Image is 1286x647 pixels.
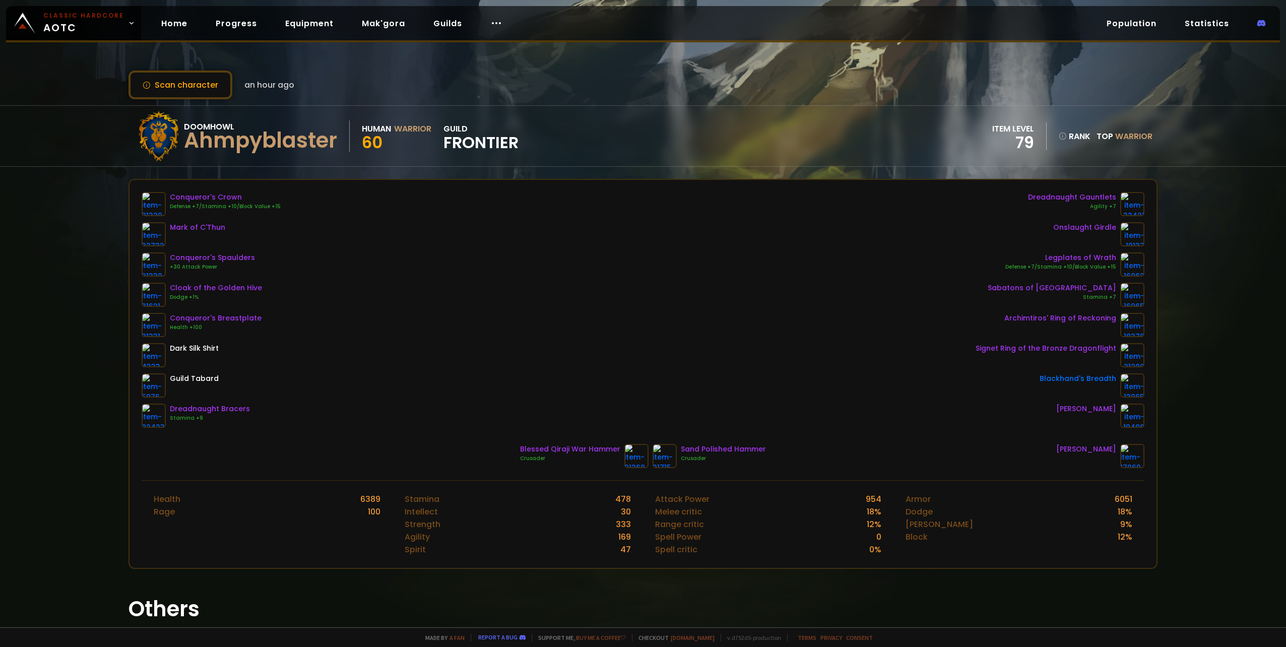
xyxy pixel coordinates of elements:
[43,11,124,35] span: AOTC
[443,135,519,150] span: Frontier
[154,505,175,518] div: Rage
[1120,283,1144,307] img: item-16965
[866,493,881,505] div: 954
[867,518,881,531] div: 12 %
[362,122,391,135] div: Human
[1005,263,1116,271] div: Defense +7/Stamina +10/Block Value +15
[128,71,232,99] button: Scan character
[142,252,166,277] img: item-21330
[170,222,225,233] div: Mark of C'Thun
[170,323,262,332] div: Health +100
[1120,518,1132,531] div: 9 %
[1120,252,1144,277] img: item-16962
[681,455,766,463] div: Crusader
[170,373,219,384] div: Guild Tabard
[170,293,262,301] div: Dodge +1%
[620,543,631,556] div: 47
[988,283,1116,293] div: Sabatons of [GEOGRAPHIC_DATA]
[653,444,677,468] img: item-21715
[128,593,1158,625] h1: Others
[360,493,380,505] div: 6389
[142,404,166,428] img: item-22423
[43,11,124,20] small: Classic Hardcore
[142,313,166,337] img: item-21331
[170,252,255,263] div: Conqueror's Spaulders
[6,6,141,40] a: Classic HardcoreAOTC
[1115,131,1152,142] span: Warrior
[1120,192,1144,216] img: item-22421
[1120,373,1144,398] img: item-13965
[655,493,710,505] div: Attack Power
[142,283,166,307] img: item-21621
[362,131,382,154] span: 60
[1118,531,1132,543] div: 12 %
[532,634,626,641] span: Support me,
[869,543,881,556] div: 0 %
[632,634,715,641] span: Checkout
[1120,343,1144,367] img: item-21200
[170,283,262,293] div: Cloak of the Golden Hive
[425,13,470,34] a: Guilds
[976,343,1116,354] div: Signet Ring of the Bronze Dragonflight
[142,343,166,367] img: item-4333
[798,634,816,641] a: Terms
[170,192,281,203] div: Conqueror's Crown
[876,531,881,543] div: 0
[624,444,649,468] img: item-21268
[184,133,337,148] div: Ahmpyblaster
[992,135,1034,150] div: 79
[1005,252,1116,263] div: Legplates of Wrath
[1097,130,1152,143] div: Top
[846,634,873,641] a: Consent
[992,122,1034,135] div: item level
[867,505,881,518] div: 18 %
[405,531,430,543] div: Agility
[1056,404,1116,414] div: [PERSON_NAME]
[820,634,842,641] a: Privacy
[170,343,219,354] div: Dark Silk Shirt
[1028,192,1116,203] div: Dreadnaught Gauntlets
[170,203,281,211] div: Defense +7/Stamina +10/Block Value +15
[368,505,380,518] div: 100
[655,543,697,556] div: Spell critic
[520,455,620,463] div: Crusader
[142,192,166,216] img: item-21329
[405,543,426,556] div: Spirit
[354,13,413,34] a: Mak'gora
[405,493,439,505] div: Stamina
[655,531,701,543] div: Spell Power
[170,313,262,323] div: Conqueror's Breastplate
[208,13,265,34] a: Progress
[1120,404,1144,428] img: item-19406
[906,493,931,505] div: Armor
[394,122,431,135] div: Warrior
[449,634,465,641] a: a fan
[906,531,928,543] div: Block
[655,505,702,518] div: Melee critic
[142,222,166,246] img: item-22732
[655,518,704,531] div: Range critic
[184,120,337,133] div: Doomhowl
[478,633,518,641] a: Report a bug
[1115,493,1132,505] div: 6051
[170,263,255,271] div: +30 Attack Power
[1056,444,1116,455] div: [PERSON_NAME]
[1040,373,1116,384] div: Blackhand's Breadth
[277,13,342,34] a: Equipment
[443,122,519,150] div: guild
[616,518,631,531] div: 333
[1120,313,1144,337] img: item-19376
[1118,505,1132,518] div: 18 %
[988,293,1116,301] div: Stamina +7
[1053,222,1116,233] div: Onslaught Girdle
[618,531,631,543] div: 169
[153,13,196,34] a: Home
[244,79,294,91] span: an hour ago
[721,634,781,641] span: v. d752d5 - production
[1099,13,1165,34] a: Population
[615,493,631,505] div: 478
[154,493,180,505] div: Health
[170,414,250,422] div: Stamina +9
[1004,313,1116,323] div: Archimtiros' Ring of Reckoning
[405,505,438,518] div: Intellect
